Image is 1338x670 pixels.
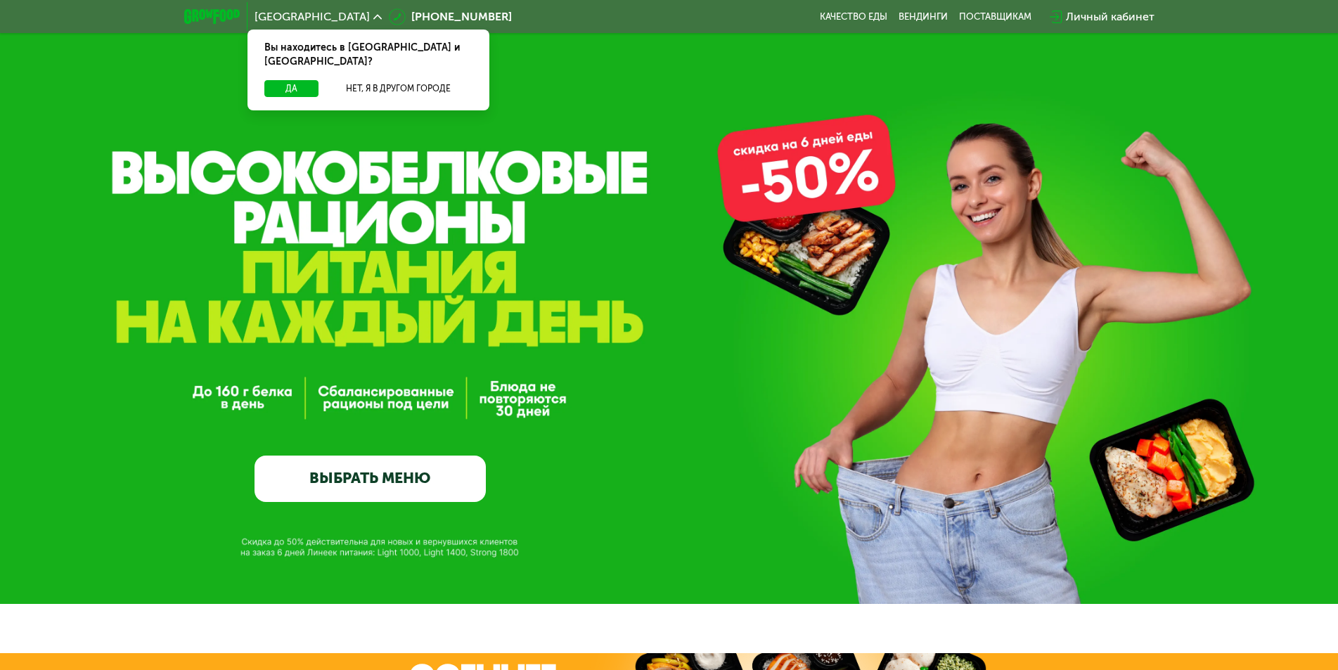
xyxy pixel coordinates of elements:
[255,456,486,502] a: ВЫБРАТЬ МЕНЮ
[324,80,472,97] button: Нет, я в другом городе
[389,8,512,25] a: [PHONE_NUMBER]
[247,30,489,80] div: Вы находитесь в [GEOGRAPHIC_DATA] и [GEOGRAPHIC_DATA]?
[820,11,887,22] a: Качество еды
[959,11,1031,22] div: поставщикам
[899,11,948,22] a: Вендинги
[1066,8,1154,25] div: Личный кабинет
[264,80,319,97] button: Да
[255,11,370,22] span: [GEOGRAPHIC_DATA]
